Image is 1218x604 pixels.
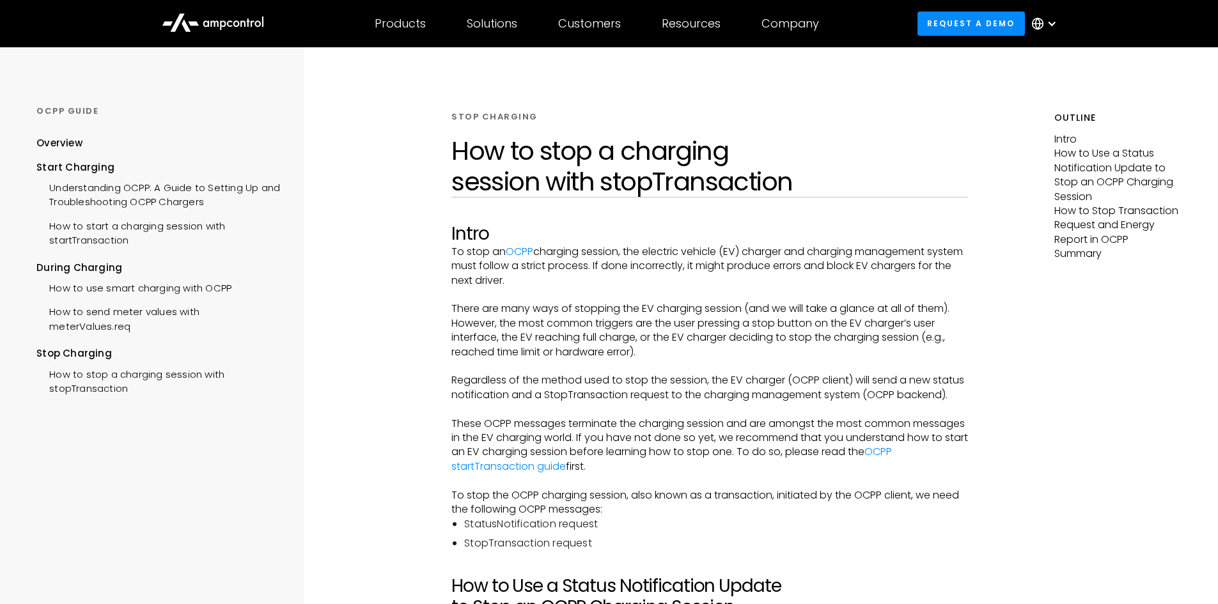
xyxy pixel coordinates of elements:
a: Overview [36,136,82,160]
div: Company [761,17,819,31]
p: To stop the OCPP charging session, also known as a transaction, initiated by the OCPP client, we ... [451,488,968,517]
a: Understanding OCPP: A Guide to Setting Up and Troubleshooting OCPP Chargers [36,174,280,213]
li: StopTransaction request [464,536,968,550]
p: To stop an charging session, the electric vehicle (EV) charger and charging management system mus... [451,245,968,288]
p: Intro [1054,132,1182,146]
a: Request a demo [917,12,1025,35]
a: How to stop a charging session with stopTransaction [36,361,280,399]
p: How to Use a Status Notification Update to Stop an OCPP Charging Session [1054,146,1182,204]
div: Overview [36,136,82,150]
div: Solutions [467,17,517,31]
a: How to use smart charging with OCPP [36,275,231,298]
p: ‍ [451,402,968,416]
a: How to send meter values with meterValues.req [36,298,280,337]
div: Start Charging [36,160,280,174]
h1: How to stop a charging session with stopTransaction [451,136,968,197]
h2: Intro [451,223,968,245]
a: OCPP startTransaction guide [451,444,892,473]
div: Resources [662,17,721,31]
p: ‍ [451,288,968,302]
a: How to start a charging session with startTransaction [36,213,280,251]
div: During Charging [36,261,280,275]
p: Summary [1054,247,1182,261]
p: ‍ [451,359,968,373]
a: OCPP [506,244,533,259]
li: StatusNotification request [464,517,968,531]
div: Customers [558,17,621,31]
div: STOP CHARGING [451,111,538,123]
p: How to Stop Transaction Request and Energy Report in OCPP [1054,204,1182,247]
p: There are many ways of stopping the EV charging session (and we will take a glance at all of them... [451,302,968,359]
p: ‍ [451,474,968,488]
p: These OCPP messages terminate the charging session and are amongst the most common messages in th... [451,417,968,474]
p: Regardless of the method used to stop the session, the EV charger (OCPP client) will send a new s... [451,373,968,402]
div: Products [375,17,426,31]
div: OCPP GUIDE [36,105,280,117]
div: Stop Charging [36,346,280,360]
h5: Outline [1054,111,1182,125]
p: ‍ [451,561,968,575]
